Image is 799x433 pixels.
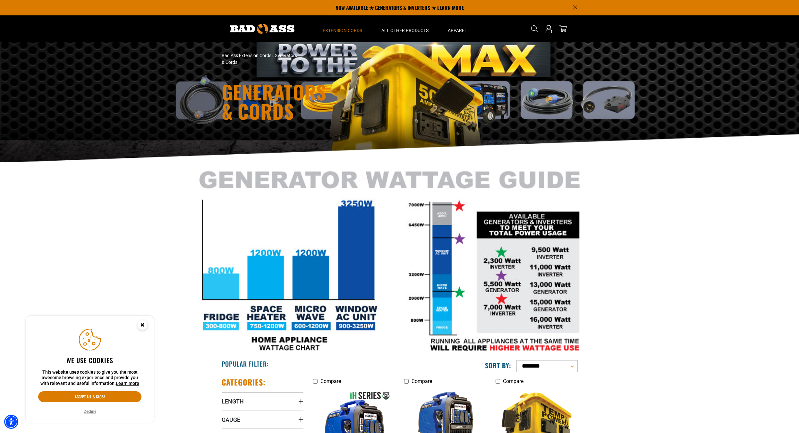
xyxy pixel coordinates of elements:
h2: Categories: [222,377,266,387]
div: Accessibility Menu [4,415,18,429]
span: › [272,53,274,58]
label: Sort by: [485,361,511,369]
h2: Popular Filter: [222,360,269,368]
summary: Extension Cords [313,15,372,42]
nav: breadcrumbs [222,52,456,66]
p: This website uses cookies to give you the most awesome browsing experience and provide you with r... [38,369,141,386]
span: All Other Products [381,28,429,33]
span: Apparel [448,28,467,33]
span: Extension Cords [323,28,362,33]
span: Compare [320,378,341,384]
h1: Generators & Cords [222,82,456,121]
summary: Search [530,24,540,34]
summary: Apparel [438,15,477,42]
button: Decline [82,408,98,415]
button: Accept all & close [38,391,141,402]
span: Compare [412,378,432,384]
summary: Length [222,392,303,410]
span: Gauge [222,416,240,423]
button: Close this option [131,316,154,336]
span: Compare [503,378,523,384]
h2: We use cookies [38,356,141,364]
a: Open this option [544,15,554,42]
a: Bad Ass Extension Cords [222,53,271,58]
summary: Gauge [222,411,303,429]
summary: All Other Products [372,15,438,42]
span: Length [222,398,244,405]
img: Bad Ass Extension Cords [230,24,294,34]
aside: Cookie Consent [26,316,154,423]
a: cart [558,25,568,33]
a: This website uses cookies to give you the most awesome browsing experience and provide you with r... [116,381,139,386]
